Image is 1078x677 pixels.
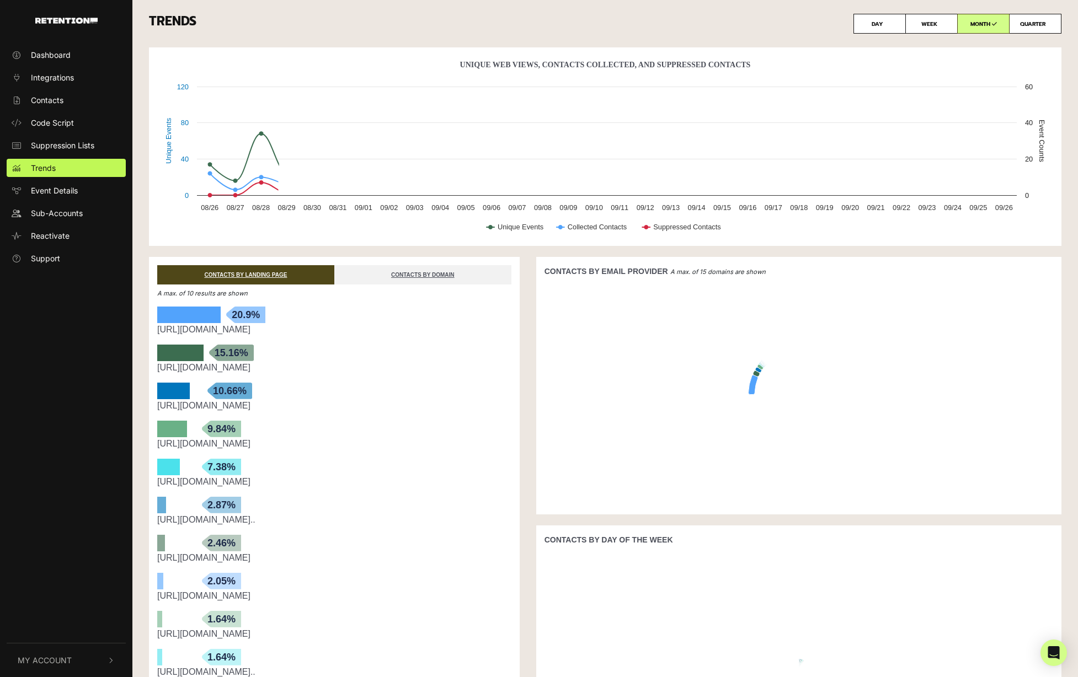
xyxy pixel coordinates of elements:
text: 09/13 [662,203,680,212]
span: My Account [18,654,72,666]
span: Trends [31,162,56,174]
text: 09/23 [918,203,936,212]
text: 08/31 [329,203,346,212]
text: 09/16 [739,203,756,212]
a: [URL][DOMAIN_NAME].. [157,667,255,676]
text: 80 [181,119,189,127]
label: MONTH [957,14,1010,34]
div: https://jij.org/screening-request/ [157,475,511,488]
span: 1.64% [202,611,241,627]
text: 09/07 [508,203,526,212]
span: Integrations [31,72,74,83]
text: 60 [1025,83,1033,91]
a: [URL][DOMAIN_NAME].. [157,515,255,524]
a: [URL][DOMAIN_NAME] [157,363,250,372]
text: Unique Web Views, Contacts Collected, And Suppressed Contacts [460,61,751,69]
text: Event Counts [1038,120,1046,162]
span: 1.64% [202,649,241,665]
label: DAY [853,14,906,34]
a: Code Script [7,114,126,132]
a: Event Details [7,181,126,200]
text: 0 [1025,191,1029,200]
h3: TRENDS [149,14,1061,34]
a: [URL][DOMAIN_NAME] [157,591,250,600]
span: Code Script [31,117,74,128]
em: A max. of 15 domains are shown [670,268,766,276]
text: 09/18 [790,203,808,212]
a: Trends [7,159,126,177]
text: 40 [1025,119,1033,127]
span: 2.46% [202,535,241,551]
text: 09/03 [406,203,424,212]
a: Integrations [7,68,126,87]
text: 09/26 [995,203,1013,212]
text: 09/25 [969,203,987,212]
text: 08/27 [227,203,244,212]
div: Open Intercom Messenger [1040,640,1067,666]
span: 20.9% [226,307,265,323]
span: Dashboard [31,49,71,61]
text: 09/05 [457,203,475,212]
text: 09/01 [355,203,372,212]
text: 08/28 [252,203,270,212]
text: 09/12 [637,203,654,212]
a: CONTACTS BY LANDING PAGE [157,265,334,284]
div: https://jij.org/documentary [157,437,511,450]
text: 09/10 [585,203,603,212]
a: [URL][DOMAIN_NAME] [157,553,250,562]
div: https://misgood.com/ [157,323,511,336]
label: WEEK [905,14,958,34]
text: Collected Contacts [568,223,627,231]
text: 09/09 [559,203,577,212]
text: 0 [185,191,189,200]
a: Dashboard [7,46,126,64]
div: https://jij.org/news/omar-barghouti-man-two-faces/ [157,627,511,641]
text: 09/08 [534,203,552,212]
a: [URL][DOMAIN_NAME] [157,439,250,448]
text: 09/02 [380,203,398,212]
a: Support [7,249,126,267]
text: 09/19 [816,203,834,212]
svg: Unique Web Views, Contacts Collected, And Suppressed Contacts [157,56,1053,243]
text: 09/11 [611,203,628,212]
span: 9.84% [202,421,241,437]
div: https://misgood.com/lets-chat/ [157,551,511,565]
text: 09/17 [765,203,782,212]
a: CONTACTS BY DOMAIN [334,265,511,284]
span: Suppression Lists [31,139,94,151]
text: 08/26 [201,203,218,212]
a: [URL][DOMAIN_NAME] [157,477,250,486]
span: 7.38% [202,459,241,475]
text: 120 [177,83,189,91]
label: QUARTER [1009,14,1061,34]
span: 10.66% [207,383,252,399]
text: 09/14 [688,203,706,212]
text: 09/15 [713,203,731,212]
text: 09/22 [893,203,910,212]
div: https://jij.org/news/united-nations-funds-hamas/ [157,589,511,603]
div: https://jij.org/ [157,361,511,374]
text: 40 [181,155,189,163]
text: 09/24 [944,203,962,212]
span: Support [31,252,60,264]
a: [URL][DOMAIN_NAME] [157,325,250,334]
text: 20 [1025,155,1033,163]
span: Reactivate [31,230,70,241]
text: Suppressed Contacts [653,223,721,231]
span: Event Details [31,185,78,196]
img: Retention.com [35,18,98,24]
text: 09/20 [841,203,859,212]
div: https://jij.org/news/lack-freedom-expression-press-palestinian-authority-hamas/ [157,513,511,526]
a: Sub-Accounts [7,204,126,222]
span: Sub-Accounts [31,207,83,219]
text: 08/29 [278,203,296,212]
em: A max. of 10 results are shown [157,289,248,297]
span: 2.05% [202,573,241,589]
strong: CONTACTS BY DAY OF THE WEEK [545,535,673,544]
div: https://jij.org/thanks/ [157,399,511,412]
a: Contacts [7,91,126,109]
text: Unique Events [498,223,543,231]
a: [URL][DOMAIN_NAME] [157,401,250,410]
span: 15.16% [209,345,254,361]
span: 2.87% [202,497,241,513]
